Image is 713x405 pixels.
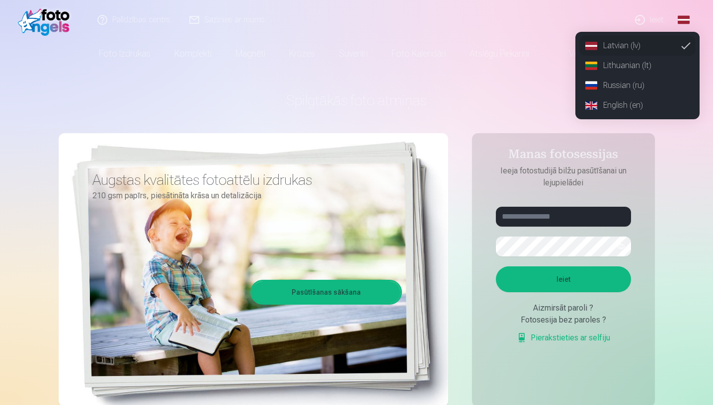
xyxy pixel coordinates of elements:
[277,40,327,68] a: Krūzes
[92,189,395,203] p: 210 gsm papīrs, piesātināta krāsa un detalizācija
[458,40,541,68] a: Atslēgu piekariņi
[18,4,75,36] img: /fa1
[380,40,458,68] a: Foto kalendāri
[579,36,696,56] a: Latvian (lv)
[59,91,655,109] h1: Spilgtākās foto atmiņas
[486,147,641,165] h4: Manas fotosessijas
[252,281,400,303] a: Pasūtīšanas sākšana
[327,40,380,68] a: Suvenīri
[87,40,162,68] a: Foto izdrukas
[575,32,700,119] nav: Global
[579,76,696,95] a: Russian (ru)
[486,165,641,189] p: Ieeja fotostudijā bilžu pasūtīšanai un lejupielādei
[162,40,224,68] a: Komplekti
[579,95,696,115] a: English (en)
[224,40,277,68] a: Magnēti
[579,56,696,76] a: Lithuanian (lt)
[496,302,631,314] div: Aizmirsāt paroli ?
[92,171,395,189] h3: Augstas kvalitātes fotoattēlu izdrukas
[517,332,610,344] a: Pierakstieties ar selfiju
[496,314,631,326] div: Fotosesija bez paroles ?
[541,40,627,68] a: Visi produkti
[496,266,631,292] button: Ieiet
